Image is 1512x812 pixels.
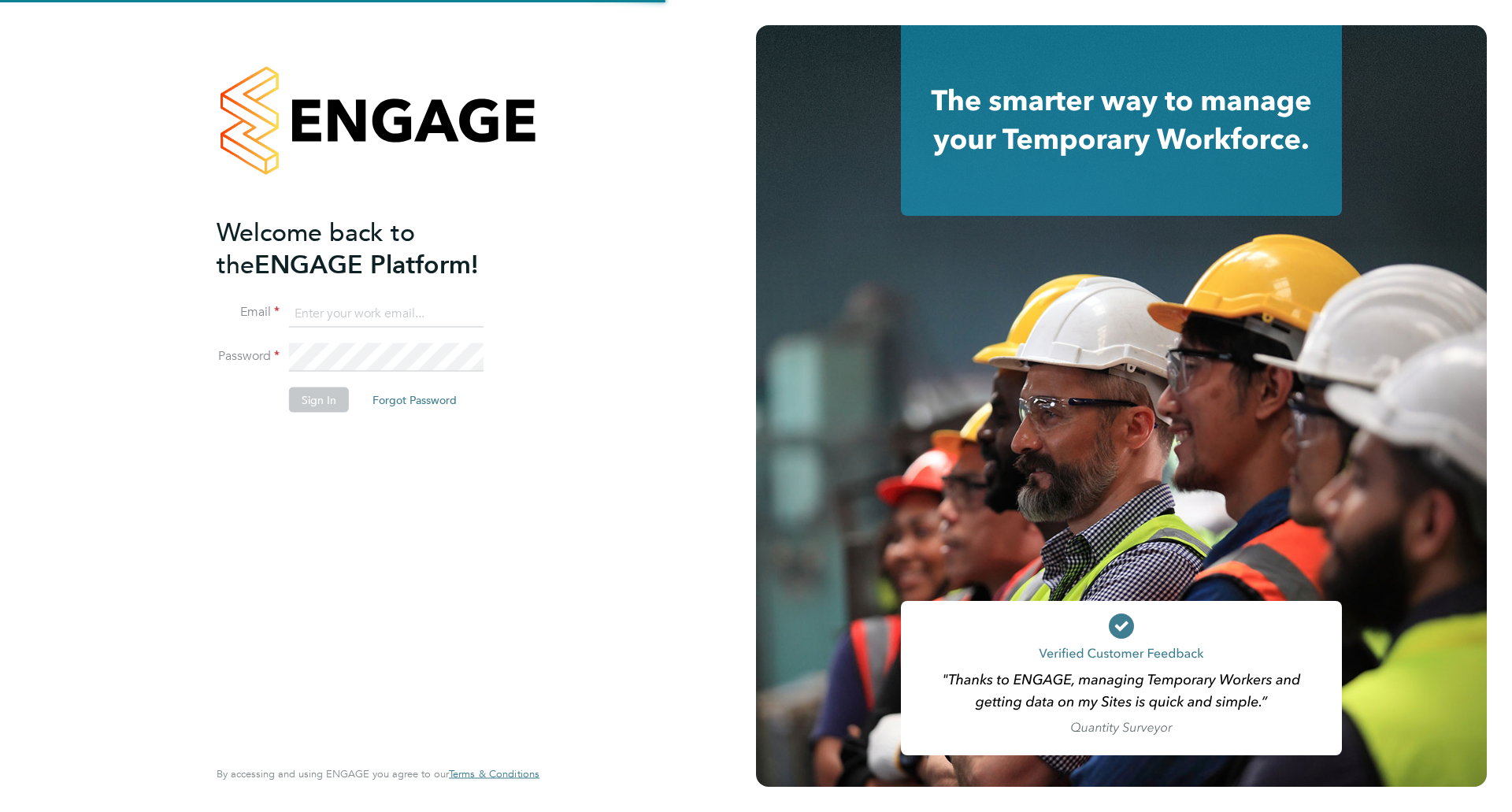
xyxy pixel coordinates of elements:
[449,767,539,780] span: Terms & Conditions
[217,216,524,280] h2: ENGAGE Platform!
[217,217,415,280] span: Welcome back to the
[360,387,469,413] button: Forgot Password
[289,387,349,413] button: Sign In
[217,304,280,321] label: Email
[449,768,539,780] a: Terms & Conditions
[217,348,280,365] label: Password
[217,767,539,780] span: By accessing and using ENGAGE you agree to our
[289,299,484,328] input: Enter your work email...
